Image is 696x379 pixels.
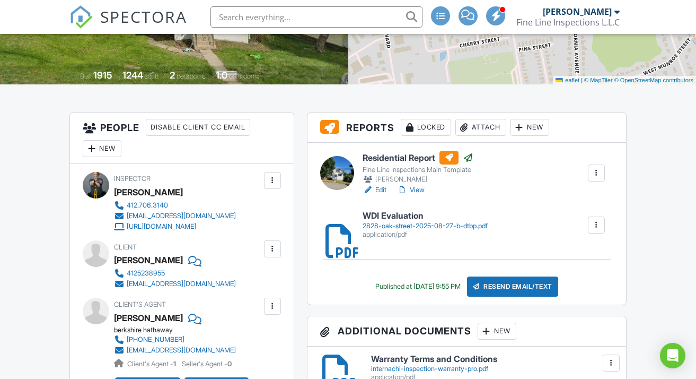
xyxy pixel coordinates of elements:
div: 412.706.3140 [127,201,168,210]
strong: 0 [227,360,232,368]
span: Built [80,72,92,80]
span: bathrooms [229,72,259,80]
h6: Warranty Terms and Conditions [371,355,613,364]
div: [EMAIL_ADDRESS][DOMAIN_NAME] [127,280,236,288]
a: Leaflet [556,77,579,83]
div: internachi-inspection-warranty-pro.pdf [371,365,613,373]
div: 2828-oak-street-2025-08-27-b-dtbp.pdf [363,222,488,230]
div: [URL][DOMAIN_NAME] [127,222,196,231]
a: Edit [363,185,386,195]
a: © OpenStreetMap contributors [614,77,693,83]
div: [EMAIL_ADDRESS][DOMAIN_NAME] [127,346,236,355]
div: [PHONE_NUMBER] [127,335,184,344]
a: [PERSON_NAME] [114,310,183,326]
a: 412.706.3140 [114,200,236,211]
h3: People [70,113,294,164]
div: [PERSON_NAME] [363,174,473,185]
h3: Reports [307,113,626,143]
div: 4125238955 [127,269,165,278]
div: Disable Client CC Email [146,119,250,136]
div: New [510,119,549,136]
div: Resend Email/Text [467,277,558,297]
a: [URL][DOMAIN_NAME] [114,221,236,232]
span: sq. ft. [145,72,160,80]
a: 4125238955 [114,268,236,279]
div: Published at [DATE] 9:55 PM [375,282,461,291]
a: View [397,185,425,195]
a: WDI Evaluation 2828-oak-street-2025-08-27-b-dtbp.pdf application/pdf [363,211,488,238]
h3: Additional Documents [307,316,626,347]
div: 2 [170,70,175,81]
div: Fine Line Inspections Main Template [363,166,473,174]
div: New [83,140,121,157]
span: SPECTORA [100,5,187,28]
h6: Residential Report [363,151,473,165]
a: [EMAIL_ADDRESS][DOMAIN_NAME] [114,211,236,221]
div: 1915 [93,70,112,81]
span: Client [114,243,137,251]
span: Seller's Agent - [182,360,232,368]
span: Client's Agent [114,300,166,308]
strong: 1 [173,360,176,368]
div: 1244 [122,70,143,81]
div: application/pdf [363,230,488,239]
span: Inspector [114,175,151,183]
a: Residential Report Fine Line Inspections Main Template [PERSON_NAME] [363,151,473,185]
h6: WDI Evaluation [363,211,488,221]
span: Client's Agent - [127,360,178,368]
div: 1.0 [216,70,227,81]
div: Fine Line Inspections L.L.C [516,17,620,28]
div: berkshire hathaway [114,326,244,334]
div: [EMAIL_ADDRESS][DOMAIN_NAME] [127,212,236,220]
a: [PHONE_NUMBER] [114,334,236,345]
div: New [478,323,516,340]
a: [EMAIL_ADDRESS][DOMAIN_NAME] [114,279,236,289]
input: Search everything... [210,6,422,28]
a: SPECTORA [69,14,187,37]
div: [PERSON_NAME] [114,184,183,200]
span: | [581,77,583,83]
a: [EMAIL_ADDRESS][DOMAIN_NAME] [114,345,236,356]
div: Attach [455,119,506,136]
div: [PERSON_NAME] [543,6,612,17]
div: [PERSON_NAME] [114,252,183,268]
span: bedrooms [177,72,206,80]
img: The Best Home Inspection Software - Spectora [69,5,93,29]
div: Open Intercom Messenger [660,343,685,368]
div: Locked [401,119,451,136]
a: © MapTiler [584,77,613,83]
